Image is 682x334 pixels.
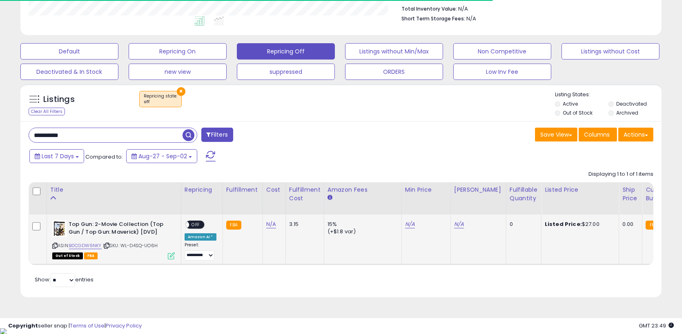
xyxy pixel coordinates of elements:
button: Save View [535,128,577,142]
span: FBA [84,252,98,259]
small: Amazon Fees. [328,194,332,201]
button: Listings without Min/Max [345,43,443,60]
span: Columns [584,131,610,139]
button: Columns [579,128,617,142]
label: Out of Stock [563,109,593,116]
div: off [144,99,177,105]
span: | SKU: WL-D4SQ-UO6H [103,242,158,249]
span: Repricing state : [144,93,177,105]
div: ASIN: [52,221,175,259]
label: Archived [616,109,638,116]
div: 0 [510,221,535,228]
strong: Copyright [8,322,38,330]
button: Aug-27 - Sep-02 [126,149,197,163]
div: Fulfillment Cost [289,186,321,203]
span: Compared to: [85,153,123,161]
div: Clear All Filters [29,108,65,115]
label: Active [563,100,578,107]
a: Terms of Use [70,322,105,330]
img: 61aOCKg3JqL._SL40_.jpg [52,221,67,237]
button: Listings without Cost [562,43,660,60]
a: N/A [266,220,276,228]
button: Actions [618,128,653,142]
div: Ship Price [622,186,639,203]
div: $27.00 [545,221,613,228]
span: Last 7 Days [42,152,74,160]
div: Min Price [405,186,447,194]
div: Displaying 1 to 1 of 1 items [588,170,653,178]
button: Non Competitive [453,43,551,60]
a: N/A [454,220,464,228]
button: Repricing Off [237,43,335,60]
div: Cost [266,186,282,194]
button: Filters [201,128,233,142]
a: N/A [405,220,415,228]
div: 15% [328,221,395,228]
div: Amazon AI * [185,233,216,241]
h5: Listings [43,94,75,105]
div: Repricing [185,186,219,194]
div: Amazon Fees [328,186,398,194]
div: Listed Price [545,186,615,194]
div: 3.15 [289,221,318,228]
b: Short Term Storage Fees: [401,15,465,22]
button: Low Inv Fee [453,64,551,80]
b: Top Gun: 2-Movie Collection (Top Gun / Top Gun: Maverick) [DVD] [69,221,168,238]
button: Default [20,43,118,60]
div: Fulfillable Quantity [510,186,538,203]
span: All listings that are currently out of stock and unavailable for purchase on Amazon [52,252,83,259]
span: Show: entries [35,276,94,283]
li: N/A [401,3,647,13]
span: Aug-27 - Sep-02 [138,152,187,160]
a: Privacy Policy [106,322,142,330]
small: FBA [646,221,661,230]
button: × [177,87,185,96]
b: Total Inventory Value: [401,5,457,12]
button: Repricing On [129,43,227,60]
a: B0CGDW9NKY [69,242,102,249]
div: (+$1.8 var) [328,228,395,235]
div: Title [50,186,178,194]
label: Deactivated [616,100,647,107]
small: FBA [226,221,241,230]
div: 0.00 [622,221,636,228]
span: N/A [466,15,476,22]
button: ORDERS [345,64,443,80]
div: Fulfillment [226,186,259,194]
div: seller snap | | [8,322,142,330]
button: Deactivated & In Stock [20,64,118,80]
span: 2025-09-10 23:49 GMT [639,322,674,330]
button: suppressed [237,64,335,80]
p: Listing States: [555,91,662,99]
span: OFF [189,221,202,228]
div: [PERSON_NAME] [454,186,503,194]
b: Listed Price: [545,220,582,228]
button: Last 7 Days [29,149,84,163]
button: new view [129,64,227,80]
div: Preset: [185,242,216,261]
